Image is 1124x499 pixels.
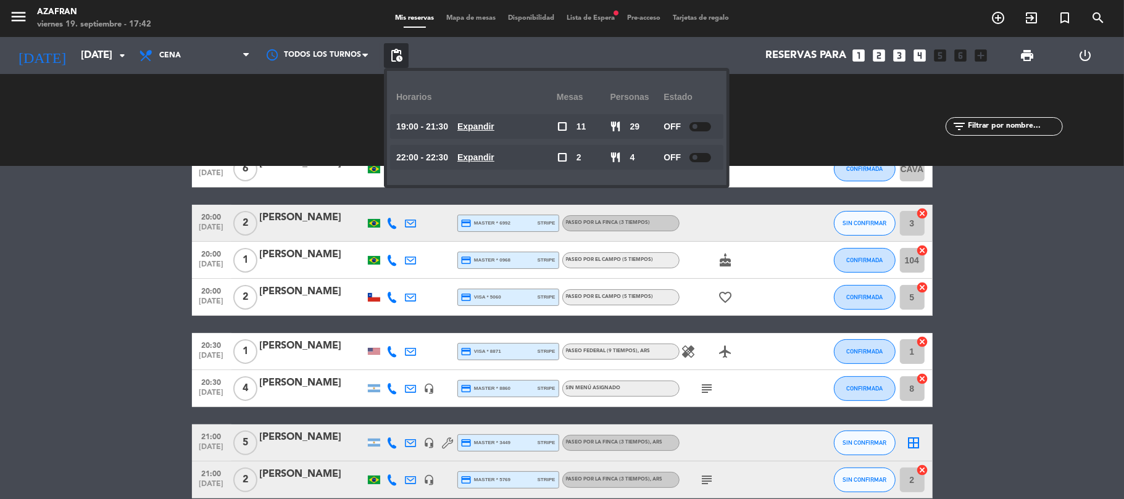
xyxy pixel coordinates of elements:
span: Pre-acceso [621,15,667,22]
div: [PERSON_NAME] [260,429,365,445]
span: OFF [664,151,681,165]
span: [DATE] [196,297,227,311]
i: looks_3 [892,47,908,64]
span: , ARS [638,348,651,353]
i: cake [718,253,733,268]
span: 19:00 - 21:30 [396,120,448,134]
i: looks_4 [912,47,928,64]
i: cancel [917,336,929,348]
i: turned_in_not [1057,10,1072,25]
span: [DATE] [196,169,227,183]
span: restaurant [610,152,622,163]
span: [DATE] [196,480,227,494]
span: master * 5769 [461,474,511,485]
div: personas [610,80,664,114]
span: stripe [538,439,556,447]
span: , ARS [651,477,663,482]
span: stripe [538,476,556,484]
i: cancel [917,464,929,476]
span: 2 [233,468,257,492]
span: master * 3449 [461,437,511,448]
span: 22:00 - 22:30 [396,151,448,165]
span: SIN CONFIRMAR [843,439,886,446]
span: Paseo por la finca (3 tiempos) [566,220,651,225]
i: credit_card [461,255,472,266]
div: [PERSON_NAME] [260,210,365,226]
span: stripe [538,347,556,355]
button: SIN CONFIRMAR [834,211,896,236]
div: viernes 19. septiembre - 17:42 [37,19,151,31]
span: master * 6992 [461,218,511,229]
span: 4 [630,151,635,165]
span: stripe [538,293,556,301]
i: [DATE] [9,42,75,69]
span: 20:00 [196,246,227,260]
i: looks_one [851,47,867,64]
i: looks_two [872,47,888,64]
span: check_box_outline_blank [557,121,568,132]
i: cancel [917,207,929,220]
i: credit_card [461,346,472,357]
span: CONFIRMADA [846,257,883,263]
span: Mis reservas [389,15,440,22]
i: credit_card [461,474,472,485]
span: stripe [538,219,556,227]
i: add_box [973,47,989,64]
i: healing [681,344,696,359]
span: 20:30 [196,337,227,352]
span: CONFIRMADA [846,348,883,355]
u: Expandir [457,152,494,162]
span: CONFIRMADA [846,165,883,172]
span: [DATE] [196,389,227,403]
i: power_settings_new [1078,48,1093,63]
button: CONFIRMADA [834,285,896,310]
span: Paseo por la finca (3 tiempos) [566,477,663,482]
span: 11 [577,120,586,134]
span: 20:00 [196,209,227,223]
button: SIN CONFIRMAR [834,468,896,492]
span: 2 [577,151,581,165]
i: credit_card [461,292,472,303]
span: , ARS [651,440,663,445]
i: arrow_drop_down [115,48,130,63]
span: visa * 5060 [461,292,501,303]
span: Paseo por el campo (5 tiempos) [566,294,654,299]
span: pending_actions [389,48,404,63]
span: check_box_outline_blank [557,152,568,163]
span: [DATE] [196,223,227,237]
i: cancel [917,244,929,257]
i: cancel [917,373,929,385]
span: Paseo por el campo (5 tiempos) [566,257,654,262]
span: 6 [233,157,257,181]
span: [DATE] [196,352,227,366]
span: Paseo Federal (9 tiempos) [566,348,651,353]
span: 5 [233,431,257,455]
span: Tarjetas de regalo [667,15,735,22]
button: CONFIRMADA [834,248,896,273]
div: [PERSON_NAME] [260,375,365,391]
i: filter_list [952,119,967,134]
span: 1 [233,339,257,364]
span: 21:00 [196,429,227,443]
span: CONFIRMADA [846,385,883,392]
span: 20:30 [196,374,227,389]
i: subject [700,472,715,487]
i: headset_mic [424,383,435,394]
span: Paseo por la finca (3 tiempos) [566,440,663,445]
button: SIN CONFIRMAR [834,431,896,455]
button: CONFIRMADA [834,157,896,181]
i: headset_mic [424,474,435,485]
span: 4 [233,376,257,401]
i: headset_mic [424,437,435,448]
span: Reservas para [766,50,847,62]
i: subject [700,381,715,396]
div: LOG OUT [1056,37,1115,74]
span: [DATE] [196,260,227,274]
span: 20:00 [196,283,227,297]
span: SIN CONFIRMAR [843,476,886,483]
span: CONFIRMADA [846,294,883,300]
div: [PERSON_NAME] [260,247,365,263]
i: credit_card [461,383,472,394]
div: Mesas [557,80,610,114]
input: Filtrar por nombre... [967,120,1062,133]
